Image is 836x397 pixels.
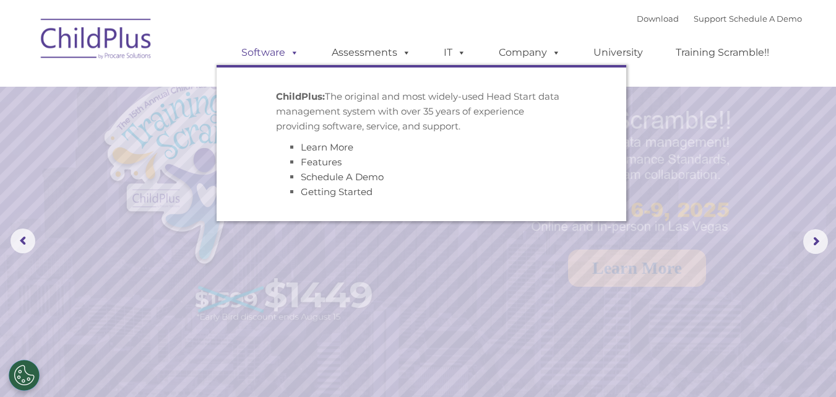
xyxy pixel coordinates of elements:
a: Support [694,14,726,24]
a: Learn More [301,141,353,153]
strong: ChildPlus: [276,90,325,102]
a: Assessments [319,40,423,65]
a: Download [637,14,679,24]
span: Last name [172,82,210,91]
span: Phone number [172,133,225,142]
button: Cookies Settings [9,360,40,391]
a: Getting Started [301,186,373,198]
p: The original and most widely-used Head Start data management system with over 35 years of experie... [276,89,567,134]
a: Schedule A Demo [729,14,802,24]
a: University [581,40,655,65]
a: Software [229,40,311,65]
font: | [637,14,802,24]
a: Training Scramble!! [663,40,782,65]
a: IT [431,40,478,65]
a: Features [301,156,342,168]
img: ChildPlus by Procare Solutions [35,10,158,72]
a: Company [486,40,573,65]
a: Schedule A Demo [301,171,384,183]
